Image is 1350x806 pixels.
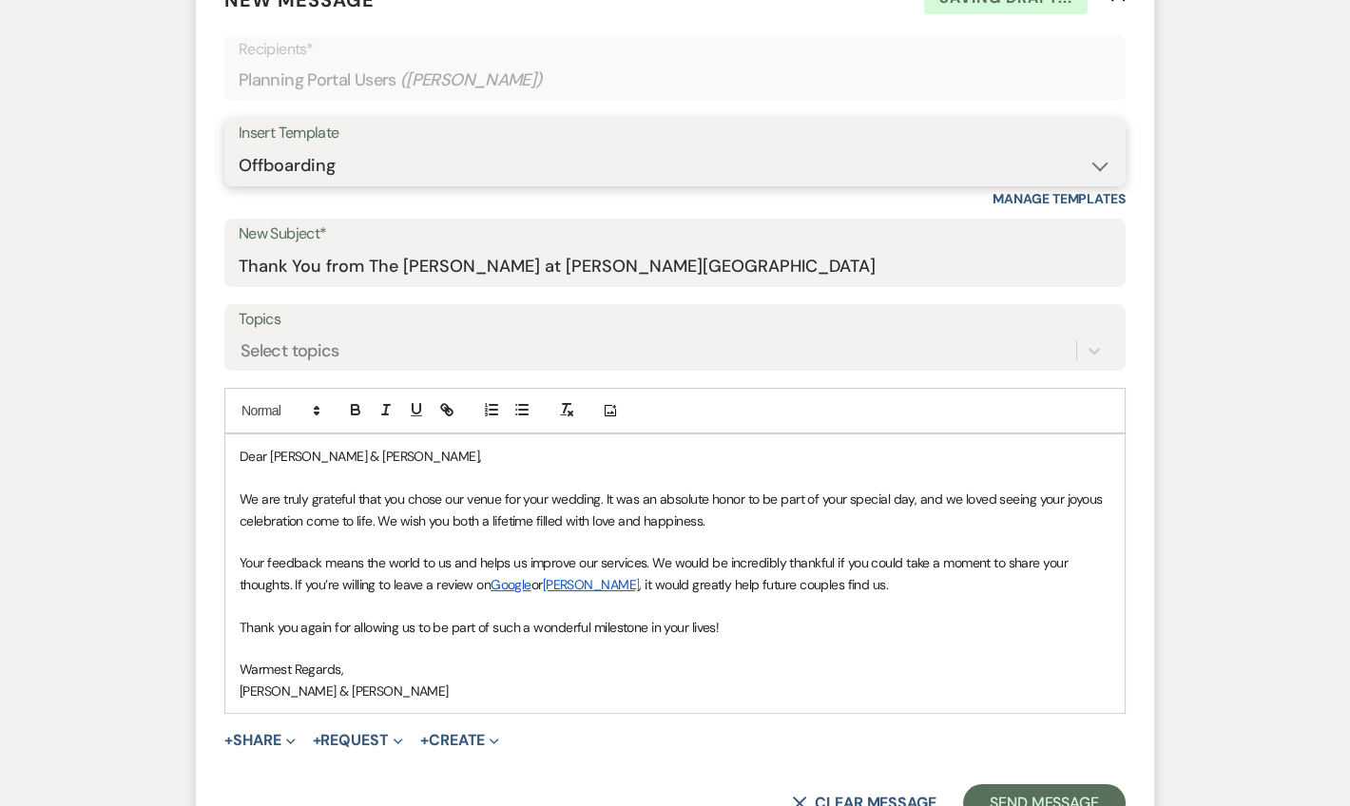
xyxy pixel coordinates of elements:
[420,733,429,748] span: +
[239,221,1111,248] label: New Subject*
[240,619,719,636] span: Thank you again for allowing us to be part of such a wonderful milestone in your lives!
[993,190,1126,207] a: Manage Templates
[313,733,321,748] span: +
[239,306,1111,334] label: Topics
[224,733,296,748] button: Share
[239,120,1111,147] div: Insert Template
[400,67,543,93] span: ( [PERSON_NAME] )
[224,733,233,748] span: +
[543,576,640,593] a: [PERSON_NAME]
[240,554,1070,592] span: Your feedback means the world to us and helps us improve our services. We would be incredibly tha...
[240,490,1106,528] span: We are truly grateful that you chose our venue for your wedding. It was an absolute honor to be p...
[240,661,343,678] span: Warmest Regards,
[241,338,339,364] div: Select topics
[313,733,403,748] button: Request
[239,37,1111,62] p: Recipients*
[420,733,499,748] button: Create
[240,448,481,465] span: Dear [PERSON_NAME] & [PERSON_NAME],
[531,576,543,593] span: or
[491,576,531,593] a: Google
[639,576,888,593] span: , it would greatly help future couples find us.
[239,62,1111,99] div: Planning Portal Users
[240,682,449,700] span: [PERSON_NAME] & [PERSON_NAME]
